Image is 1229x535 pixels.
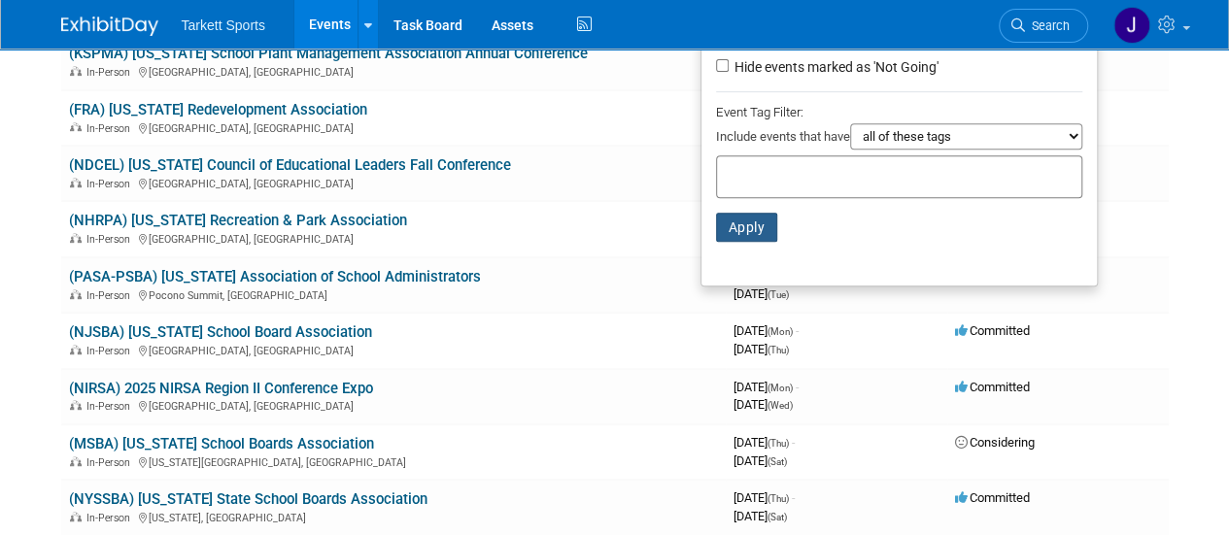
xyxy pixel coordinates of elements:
[734,509,787,523] span: [DATE]
[69,230,718,246] div: [GEOGRAPHIC_DATA], [GEOGRAPHIC_DATA]
[768,493,789,504] span: (Thu)
[734,397,793,412] span: [DATE]
[69,175,718,190] div: [GEOGRAPHIC_DATA], [GEOGRAPHIC_DATA]
[734,435,795,450] span: [DATE]
[86,345,136,357] span: In-Person
[70,512,82,521] img: In-Person Event
[69,380,373,397] a: (NIRSA) 2025 NIRSA Region II Conference Expo
[70,345,82,354] img: In-Person Event
[768,512,787,522] span: (Sat)
[792,490,795,505] span: -
[768,383,793,393] span: (Mon)
[999,9,1088,43] a: Search
[69,509,718,524] div: [US_STATE], [GEOGRAPHIC_DATA]
[86,122,136,135] span: In-Person
[70,178,82,187] img: In-Person Event
[70,66,82,76] img: In-Person Event
[86,233,136,246] span: In-Person
[69,156,511,174] a: (NDCEL) [US_STATE] Council of Educational Leaders Fall Conference
[69,119,718,135] div: [GEOGRAPHIC_DATA], [GEOGRAPHIC_DATA]
[734,380,799,394] span: [DATE]
[69,323,372,341] a: (NJSBA) [US_STATE] School Board Association
[69,45,588,62] a: (KSPMA) [US_STATE] School Plant Management Association Annual Conference
[716,101,1082,123] div: Event Tag Filter:
[955,490,1030,505] span: Committed
[69,490,427,508] a: (NYSSBA) [US_STATE] State School Boards Association
[768,400,793,411] span: (Wed)
[716,213,778,242] button: Apply
[70,289,82,299] img: In-Person Event
[768,289,789,300] span: (Tue)
[955,435,1035,450] span: Considering
[70,233,82,243] img: In-Person Event
[796,323,799,338] span: -
[86,289,136,302] span: In-Person
[69,453,718,469] div: [US_STATE][GEOGRAPHIC_DATA], [GEOGRAPHIC_DATA]
[69,286,718,302] div: Pocono Summit, [GEOGRAPHIC_DATA]
[734,342,789,356] span: [DATE]
[69,435,374,452] a: (MSBA) [US_STATE] School Boards Association
[768,345,789,355] span: (Thu)
[731,57,939,77] label: Hide events marked as 'Not Going'
[768,438,789,449] span: (Thu)
[768,456,787,467] span: (Sat)
[796,380,799,394] span: -
[70,456,82,466] img: In-Person Event
[70,122,82,132] img: In-Person Event
[69,63,718,79] div: [GEOGRAPHIC_DATA], [GEOGRAPHIC_DATA]
[86,178,136,190] span: In-Person
[69,397,718,413] div: [GEOGRAPHIC_DATA], [GEOGRAPHIC_DATA]
[734,323,799,338] span: [DATE]
[734,453,787,468] span: [DATE]
[86,400,136,413] span: In-Person
[792,435,795,450] span: -
[768,326,793,337] span: (Mon)
[86,66,136,79] span: In-Person
[86,456,136,469] span: In-Person
[69,212,407,229] a: (NHRPA) [US_STATE] Recreation & Park Association
[734,286,789,301] span: [DATE]
[1113,7,1150,44] img: JC Field
[716,123,1082,155] div: Include events that have
[69,342,718,357] div: [GEOGRAPHIC_DATA], [GEOGRAPHIC_DATA]
[182,17,265,33] span: Tarkett Sports
[70,400,82,410] img: In-Person Event
[69,101,367,118] a: (FRA) [US_STATE] Redevelopment Association
[69,268,481,285] a: (PASA-PSBA) [US_STATE] Association of School Administrators
[61,17,158,36] img: ExhibitDay
[955,323,1030,338] span: Committed
[734,490,795,505] span: [DATE]
[955,380,1030,394] span: Committed
[1025,18,1070,33] span: Search
[86,512,136,524] span: In-Person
